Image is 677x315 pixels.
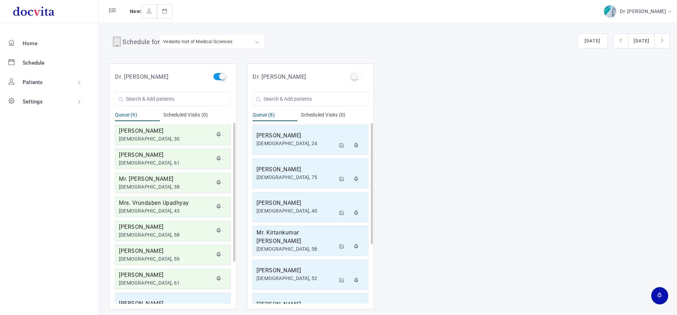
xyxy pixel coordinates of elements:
[23,40,37,47] span: Home
[119,199,212,207] h5: Mrs. Vrundaben Upadhyay
[119,223,212,231] h5: [PERSON_NAME]
[256,207,336,215] div: [DEMOGRAPHIC_DATA], 40
[256,266,336,275] h5: [PERSON_NAME]
[256,275,336,282] div: [DEMOGRAPHIC_DATA], 52
[256,245,336,253] div: [DEMOGRAPHIC_DATA], 58
[256,140,336,147] div: [DEMOGRAPHIC_DATA], 24
[253,73,306,81] h5: Dr. [PERSON_NAME]
[253,92,368,106] input: Search & Add patients
[115,111,160,121] div: Queue (9)
[23,60,45,66] span: Schedule
[301,111,368,121] div: Scheduled Visits (0)
[620,8,667,14] span: Dr. [PERSON_NAME]
[119,175,212,183] h5: Mr. [PERSON_NAME]
[115,92,231,106] input: Search & Add patients
[119,255,212,263] div: [DEMOGRAPHIC_DATA], 59
[119,279,212,287] div: [DEMOGRAPHIC_DATA], 61
[163,111,231,121] div: Scheduled Visits (0)
[256,228,336,245] h5: Mr. Kirtankumar [PERSON_NAME]
[256,131,336,140] h5: [PERSON_NAME]
[119,135,212,143] div: [DEMOGRAPHIC_DATA], 30
[256,199,336,207] h5: [PERSON_NAME]
[122,37,160,48] h4: Schedule for
[577,34,608,48] button: [DATE]
[256,174,336,181] div: [DEMOGRAPHIC_DATA], 75
[253,111,297,121] div: Queue (8)
[628,34,655,48] button: [DATE]
[23,79,43,85] span: Patients
[119,271,212,279] h5: [PERSON_NAME]
[130,8,141,14] span: New:
[115,73,169,81] h5: Dr. [PERSON_NAME]
[119,151,212,159] h5: [PERSON_NAME]
[256,165,336,174] h5: [PERSON_NAME]
[119,127,212,135] h5: [PERSON_NAME]
[23,99,43,105] span: Settings
[119,183,212,191] div: [DEMOGRAPHIC_DATA], 38
[119,231,212,239] div: [DEMOGRAPHIC_DATA], 58
[256,300,336,309] h5: [PERSON_NAME]
[604,5,616,18] img: img-2.jpg
[163,37,232,46] div: Vedanta Inst of Medical Sciences
[119,299,198,308] h5: [PERSON_NAME]
[119,159,212,167] div: [DEMOGRAPHIC_DATA], 61
[119,207,212,215] div: [DEMOGRAPHIC_DATA], 43
[119,247,212,255] h5: [PERSON_NAME]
